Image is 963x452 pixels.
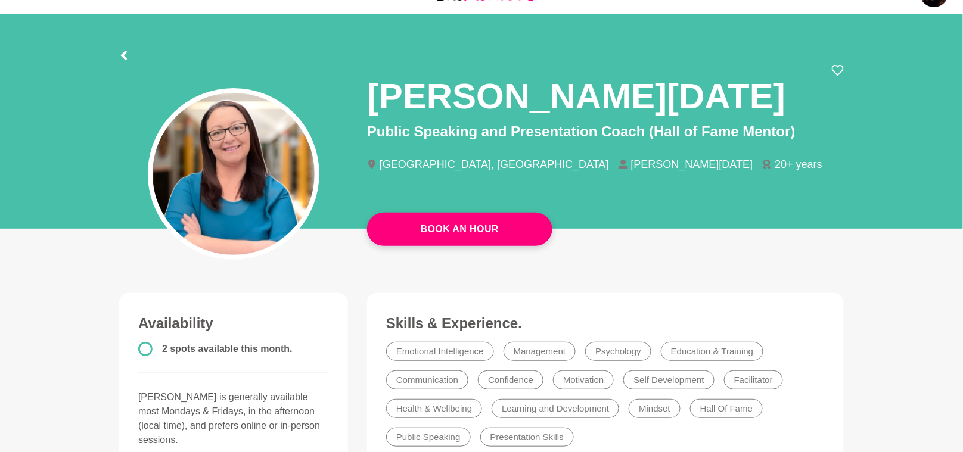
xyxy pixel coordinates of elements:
[138,390,329,447] p: [PERSON_NAME] is generally available most Mondays & Fridays, in the afternoon (local time), and p...
[367,74,785,119] h1: [PERSON_NAME][DATE]
[162,344,293,354] span: 2 spots available this month.
[367,159,619,170] li: [GEOGRAPHIC_DATA], [GEOGRAPHIC_DATA]
[619,159,763,170] li: [PERSON_NAME][DATE]
[367,213,552,246] a: Book An Hour
[138,314,329,332] h3: Availability
[762,159,832,170] li: 20+ years
[367,121,844,142] p: Public Speaking and Presentation Coach (Hall of Fame Mentor)
[386,314,825,332] h3: Skills & Experience.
